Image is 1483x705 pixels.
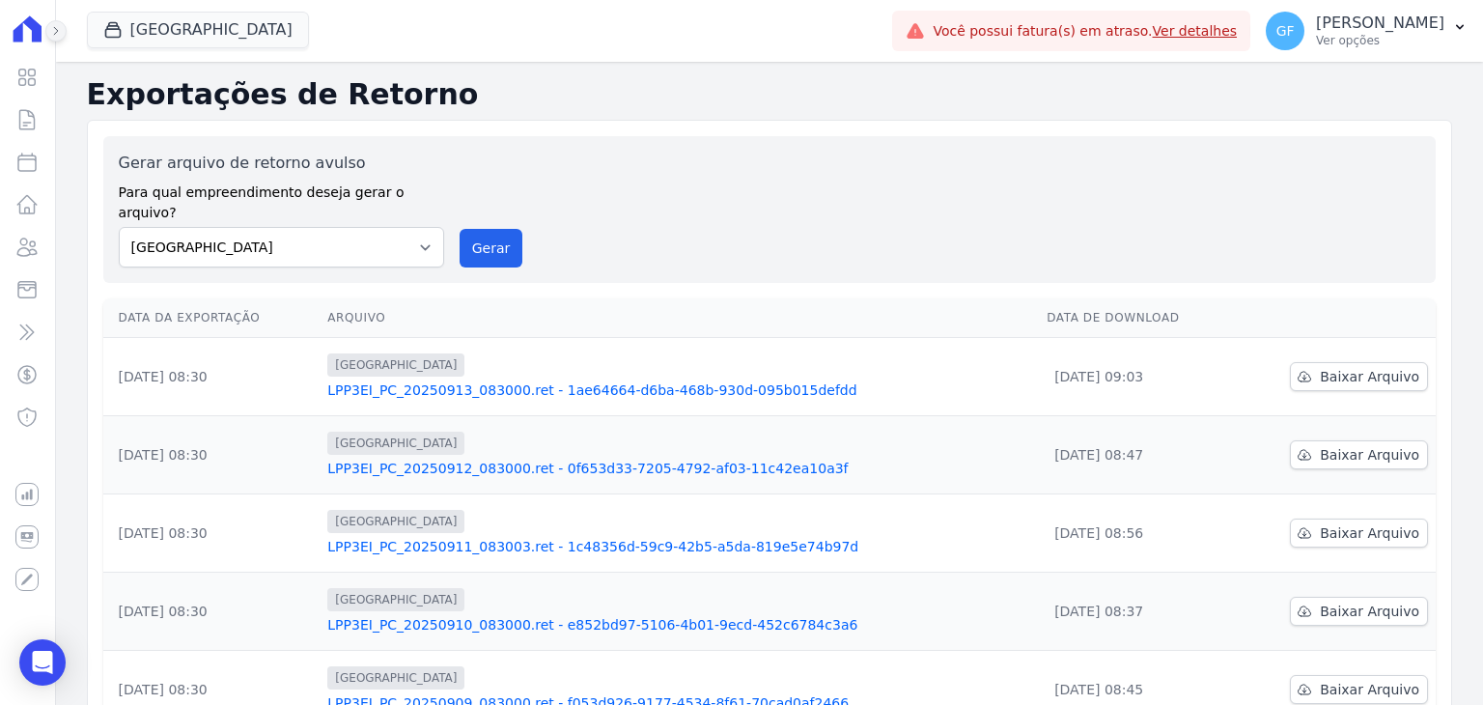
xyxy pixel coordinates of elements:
a: Baixar Arquivo [1290,597,1428,626]
button: [GEOGRAPHIC_DATA] [87,12,309,48]
td: [DATE] 09:03 [1039,338,1234,416]
span: Você possui fatura(s) em atraso. [933,21,1237,42]
th: Data de Download [1039,298,1234,338]
span: [GEOGRAPHIC_DATA] [327,666,464,690]
span: Baixar Arquivo [1320,602,1419,621]
a: Baixar Arquivo [1290,675,1428,704]
a: Ver detalhes [1153,23,1238,39]
span: [GEOGRAPHIC_DATA] [327,353,464,377]
td: [DATE] 08:30 [103,573,321,651]
td: [DATE] 08:30 [103,338,321,416]
span: [GEOGRAPHIC_DATA] [327,510,464,533]
span: Baixar Arquivo [1320,445,1419,465]
button: Gerar [460,229,523,268]
a: Baixar Arquivo [1290,519,1428,548]
td: [DATE] 08:37 [1039,573,1234,651]
td: [DATE] 08:30 [103,416,321,494]
button: GF [PERSON_NAME] Ver opções [1250,4,1483,58]
span: Baixar Arquivo [1320,523,1419,543]
td: [DATE] 08:47 [1039,416,1234,494]
label: Gerar arquivo de retorno avulso [119,152,444,175]
span: [GEOGRAPHIC_DATA] [327,432,464,455]
th: Arquivo [320,298,1039,338]
h2: Exportações de Retorno [87,77,1452,112]
div: Open Intercom Messenger [19,639,66,686]
a: LPP3EI_PC_20250913_083000.ret - 1ae64664-d6ba-468b-930d-095b015defdd [327,381,1031,400]
a: Baixar Arquivo [1290,362,1428,391]
a: LPP3EI_PC_20250911_083003.ret - 1c48356d-59c9-42b5-a5da-819e5e74b97d [327,537,1031,556]
span: [GEOGRAPHIC_DATA] [327,588,464,611]
a: LPP3EI_PC_20250912_083000.ret - 0f653d33-7205-4792-af03-11c42ea10a3f [327,459,1031,478]
span: Baixar Arquivo [1320,367,1419,386]
p: Ver opções [1316,33,1444,48]
span: GF [1276,24,1295,38]
a: Baixar Arquivo [1290,440,1428,469]
td: [DATE] 08:30 [103,494,321,573]
td: [DATE] 08:56 [1039,494,1234,573]
a: LPP3EI_PC_20250910_083000.ret - e852bd97-5106-4b01-9ecd-452c6784c3a6 [327,615,1031,634]
span: Baixar Arquivo [1320,680,1419,699]
p: [PERSON_NAME] [1316,14,1444,33]
th: Data da Exportação [103,298,321,338]
label: Para qual empreendimento deseja gerar o arquivo? [119,175,444,223]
